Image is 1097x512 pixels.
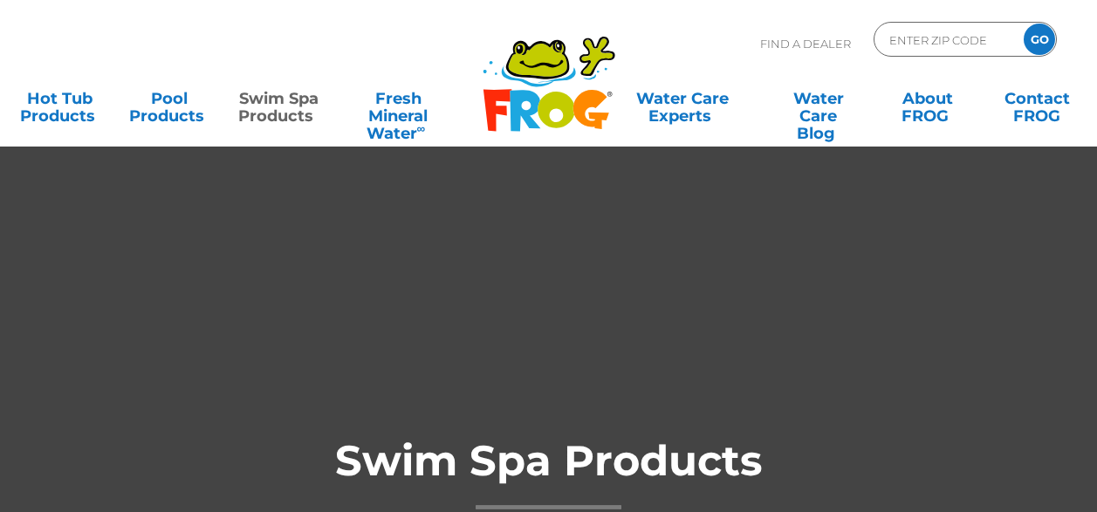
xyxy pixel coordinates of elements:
[200,438,898,509] h1: Swim Spa Products
[346,81,452,116] a: Fresh MineralWater∞
[1024,24,1055,55] input: GO
[614,81,751,116] a: Water CareExperts
[236,81,320,116] a: Swim SpaProducts
[760,22,851,65] p: Find A Dealer
[995,81,1080,116] a: ContactFROG
[127,81,211,116] a: PoolProducts
[417,121,426,135] sup: ∞
[885,81,970,116] a: AboutFROG
[776,81,860,116] a: Water CareBlog
[888,27,1005,52] input: Zip Code Form
[17,81,102,116] a: Hot TubProducts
